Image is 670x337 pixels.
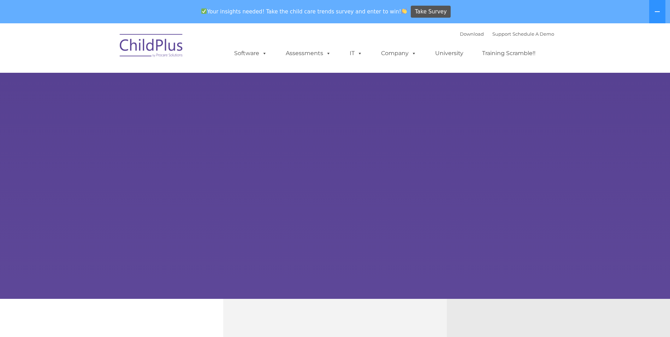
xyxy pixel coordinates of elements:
a: IT [343,46,369,60]
a: Take Survey [411,6,451,18]
span: Your insights needed! Take the child care trends survey and enter to win! [198,5,410,18]
span: Take Survey [415,6,447,18]
img: 👏 [402,8,407,14]
a: University [428,46,470,60]
a: Software [227,46,274,60]
img: ✅ [201,8,207,14]
a: Schedule A Demo [512,31,554,37]
font: | [460,31,554,37]
a: Training Scramble!! [475,46,542,60]
a: Company [374,46,423,60]
img: ChildPlus by Procare Solutions [116,29,187,64]
a: Assessments [279,46,338,60]
a: Download [460,31,484,37]
a: Support [492,31,511,37]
